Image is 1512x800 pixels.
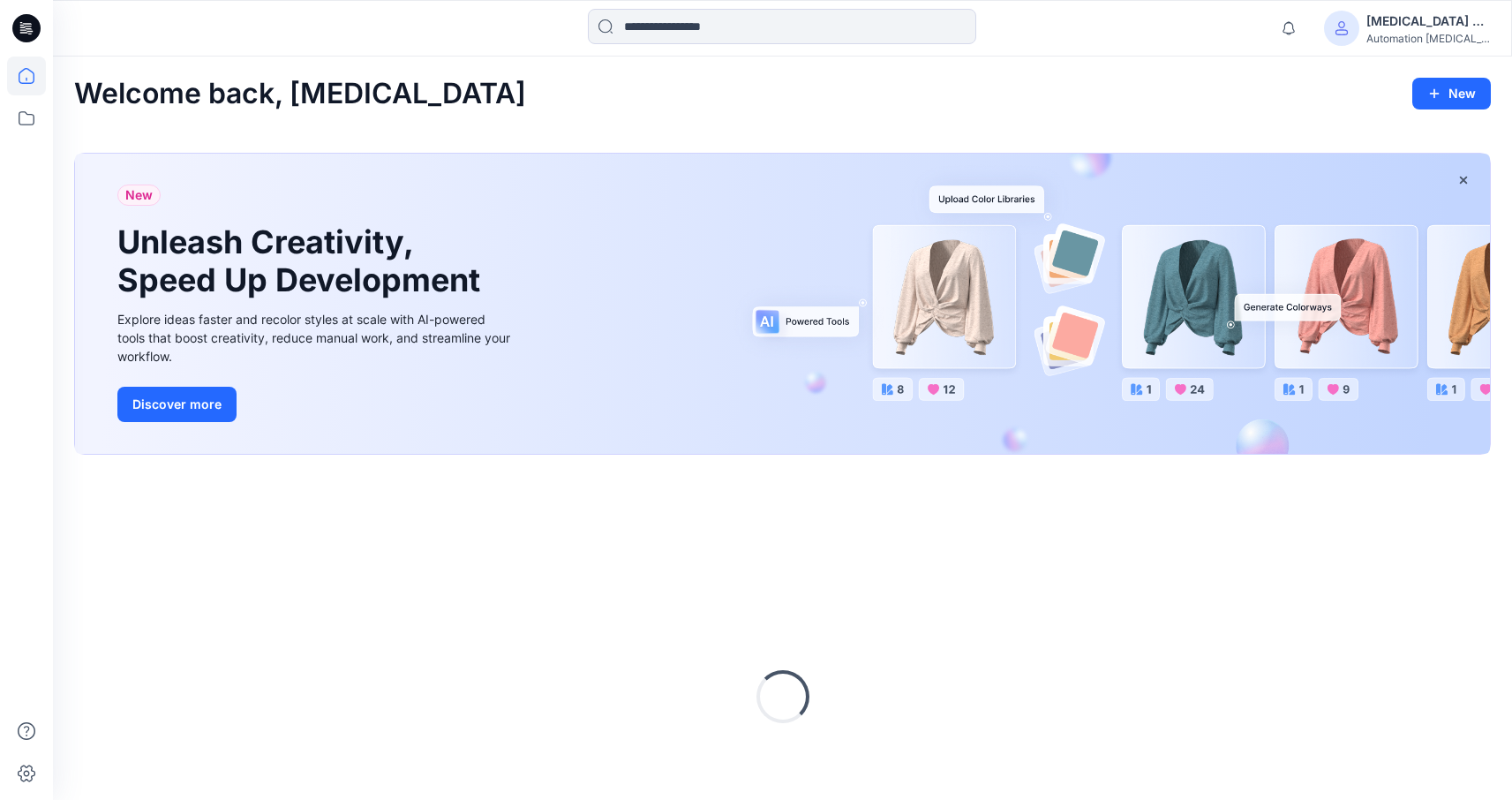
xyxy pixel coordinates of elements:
[74,78,526,110] h2: Welcome back, [MEDICAL_DATA]
[1412,78,1491,109] button: New
[125,185,153,206] span: New
[117,387,515,422] a: Discover more
[117,310,515,366] div: Explore ideas faster and recolor styles at scale with AI-powered tools that boost creativity, red...
[1366,11,1490,32] div: [MEDICAL_DATA] +567
[117,387,237,422] button: Discover more
[117,223,488,299] h1: Unleash Creativity, Speed Up Development
[1335,21,1349,35] svg: avatar
[1366,32,1490,45] div: Automation [MEDICAL_DATA]...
